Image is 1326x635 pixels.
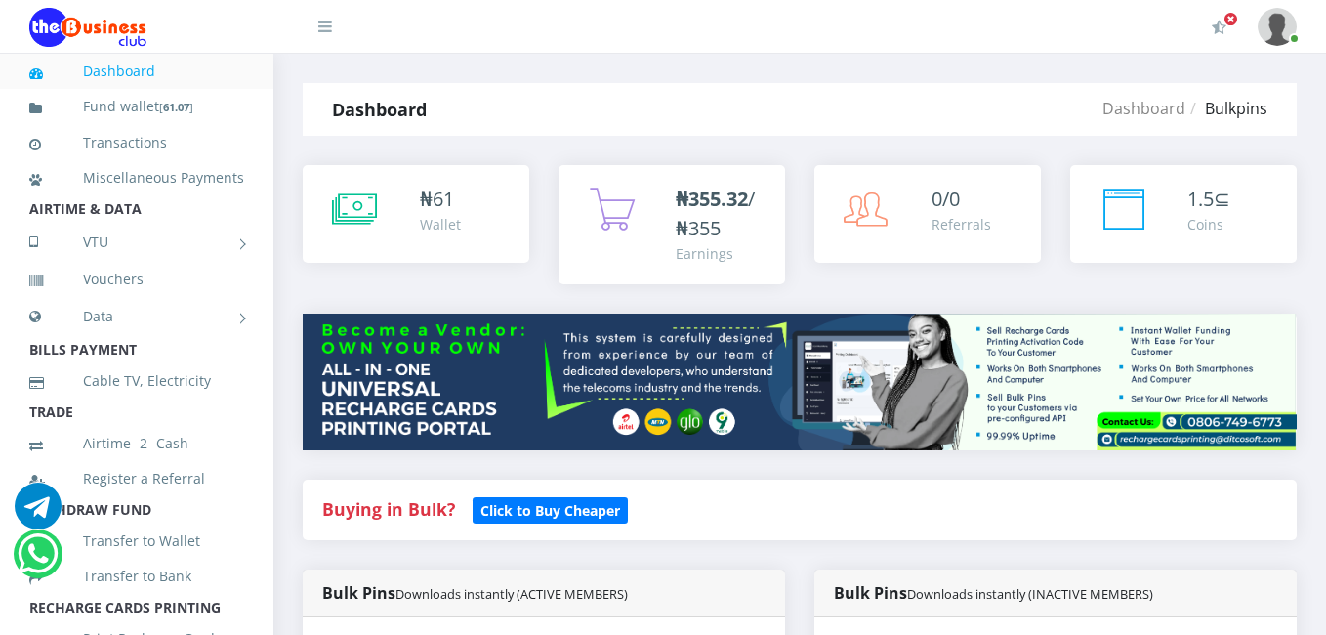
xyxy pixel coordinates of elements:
a: Airtime -2- Cash [29,421,244,466]
span: 0/0 [932,186,960,212]
a: Fund wallet[61.07] [29,84,244,130]
a: Data [29,292,244,341]
a: Chat for support [18,545,58,577]
a: Transfer to Bank [29,554,244,599]
a: ₦61 Wallet [303,165,529,263]
b: 61.07 [163,100,189,114]
a: Register a Referral [29,456,244,501]
strong: Dashboard [332,98,427,121]
a: VTU [29,218,244,267]
li: Bulkpins [1185,97,1267,120]
strong: Buying in Bulk? [322,497,455,521]
strong: Bulk Pins [322,582,628,604]
b: ₦355.32 [676,186,748,212]
a: Click to Buy Cheaper [473,497,628,521]
small: Downloads instantly (INACTIVE MEMBERS) [907,585,1153,603]
a: Transfer to Wallet [29,519,244,564]
div: Referrals [932,214,991,234]
img: multitenant_rcp.png [303,314,1297,450]
span: 1.5 [1187,186,1214,212]
div: ⊆ [1187,185,1230,214]
div: Coins [1187,214,1230,234]
a: Cable TV, Electricity [29,359,244,403]
span: /₦355 [676,186,755,241]
a: ₦355.32/₦355 Earnings [559,165,785,284]
a: Chat for support [15,497,62,529]
i: Activate Your Membership [1212,20,1226,35]
span: 61 [433,186,454,212]
a: Dashboard [29,49,244,94]
div: Wallet [420,214,461,234]
b: Click to Buy Cheaper [480,501,620,520]
div: Earnings [676,243,766,264]
a: Dashboard [1102,98,1185,119]
a: Vouchers [29,257,244,302]
small: [ ] [159,100,193,114]
a: Transactions [29,120,244,165]
a: 0/0 Referrals [814,165,1041,263]
img: User [1258,8,1297,46]
small: Downloads instantly (ACTIVE MEMBERS) [395,585,628,603]
img: Logo [29,8,146,47]
span: Activate Your Membership [1223,12,1238,26]
strong: Bulk Pins [834,582,1153,604]
a: Miscellaneous Payments [29,155,244,200]
div: ₦ [420,185,461,214]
